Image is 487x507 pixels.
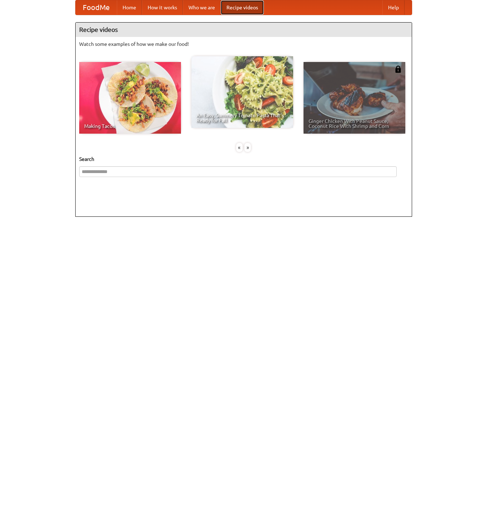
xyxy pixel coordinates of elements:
a: How it works [142,0,183,15]
a: Making Tacos [79,62,181,134]
a: Home [117,0,142,15]
h5: Search [79,156,408,163]
a: Help [382,0,405,15]
p: Watch some examples of how we make our food! [79,40,408,48]
a: Recipe videos [221,0,264,15]
span: An Easy, Summery Tomato Pasta That's Ready for Fall [196,113,288,123]
span: Making Tacos [84,124,176,129]
h4: Recipe videos [76,23,412,37]
a: Who we are [183,0,221,15]
div: » [244,143,251,152]
img: 483408.png [395,66,402,73]
a: An Easy, Summery Tomato Pasta That's Ready for Fall [191,56,293,128]
div: « [236,143,243,152]
a: FoodMe [76,0,117,15]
